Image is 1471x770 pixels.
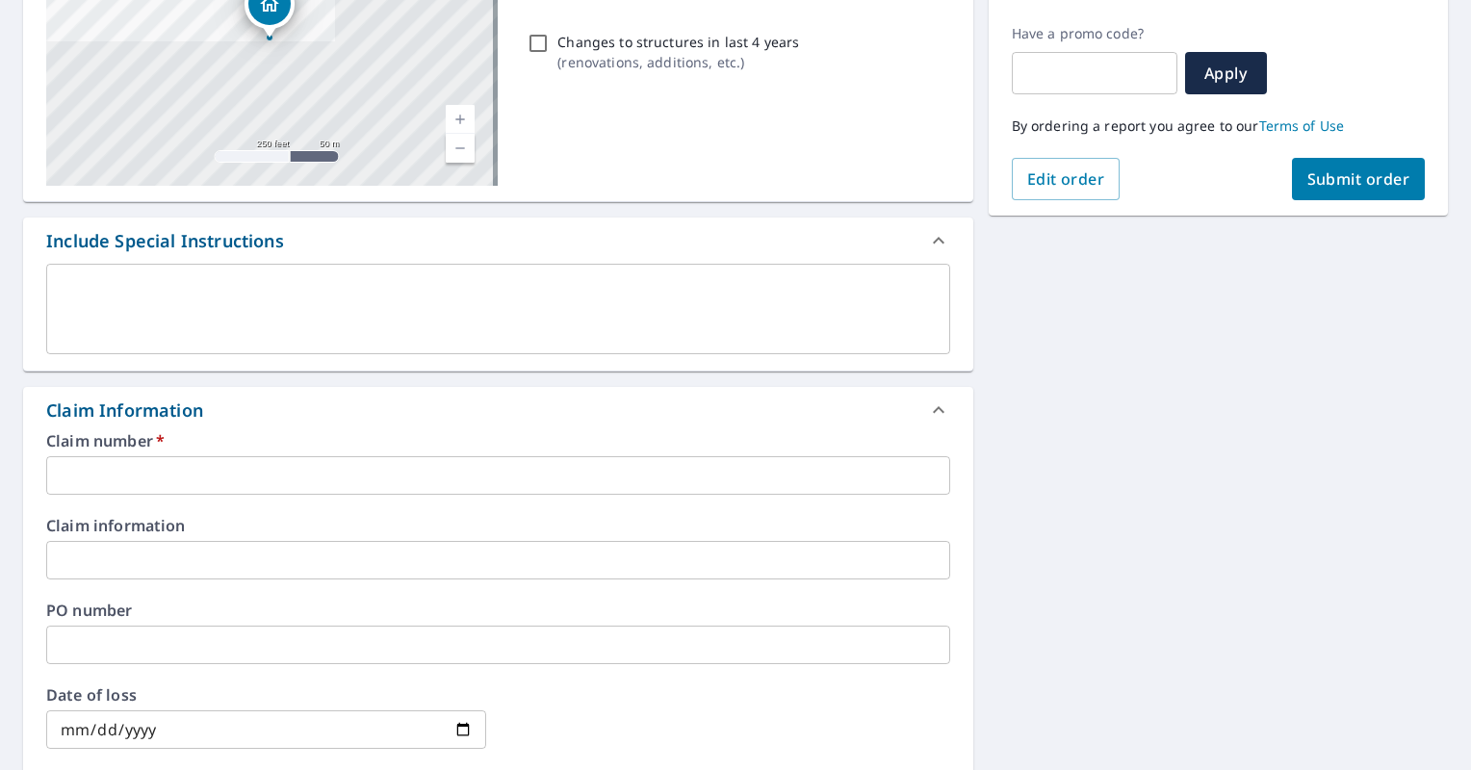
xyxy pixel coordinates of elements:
[557,52,799,72] p: ( renovations, additions, etc. )
[46,433,950,449] label: Claim number
[1027,168,1105,190] span: Edit order
[1185,52,1267,94] button: Apply
[446,105,475,134] a: Current Level 17, Zoom In
[557,32,799,52] p: Changes to structures in last 4 years
[46,398,203,423] div: Claim Information
[1292,158,1426,200] button: Submit order
[23,218,973,264] div: Include Special Instructions
[46,228,284,254] div: Include Special Instructions
[46,687,486,703] label: Date of loss
[46,603,950,618] label: PO number
[1307,168,1410,190] span: Submit order
[446,134,475,163] a: Current Level 17, Zoom Out
[1012,158,1121,200] button: Edit order
[23,387,973,433] div: Claim Information
[1200,63,1252,84] span: Apply
[1012,25,1177,42] label: Have a promo code?
[1012,117,1425,135] p: By ordering a report you agree to our
[46,518,950,533] label: Claim information
[1259,116,1345,135] a: Terms of Use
